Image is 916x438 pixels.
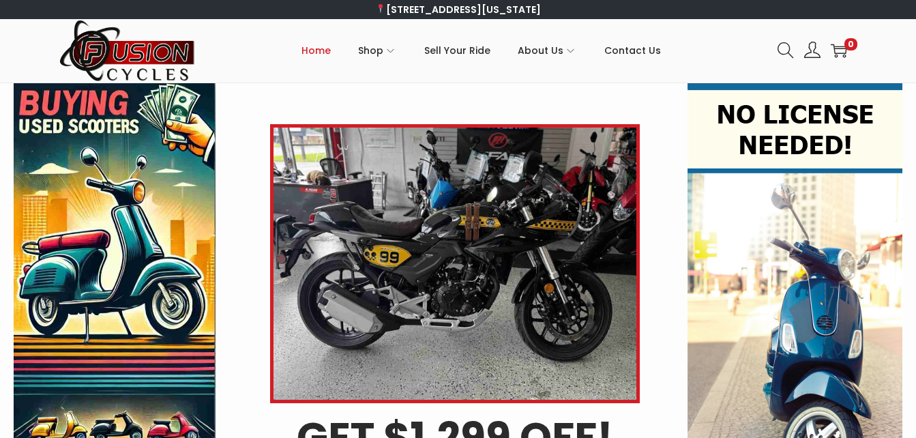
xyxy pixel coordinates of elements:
a: [STREET_ADDRESS][US_STATE] [375,3,541,16]
img: Woostify retina logo [59,19,196,83]
span: Shop [358,33,383,68]
a: About Us [518,20,577,81]
a: Home [301,20,331,81]
span: Sell Your Ride [424,33,490,68]
nav: Primary navigation [196,20,767,81]
a: Sell Your Ride [424,20,490,81]
span: Home [301,33,331,68]
img: 📍 [376,4,385,14]
span: About Us [518,33,563,68]
span: Contact Us [604,33,661,68]
a: 0 [831,42,847,59]
a: Contact Us [604,20,661,81]
a: Shop [358,20,397,81]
